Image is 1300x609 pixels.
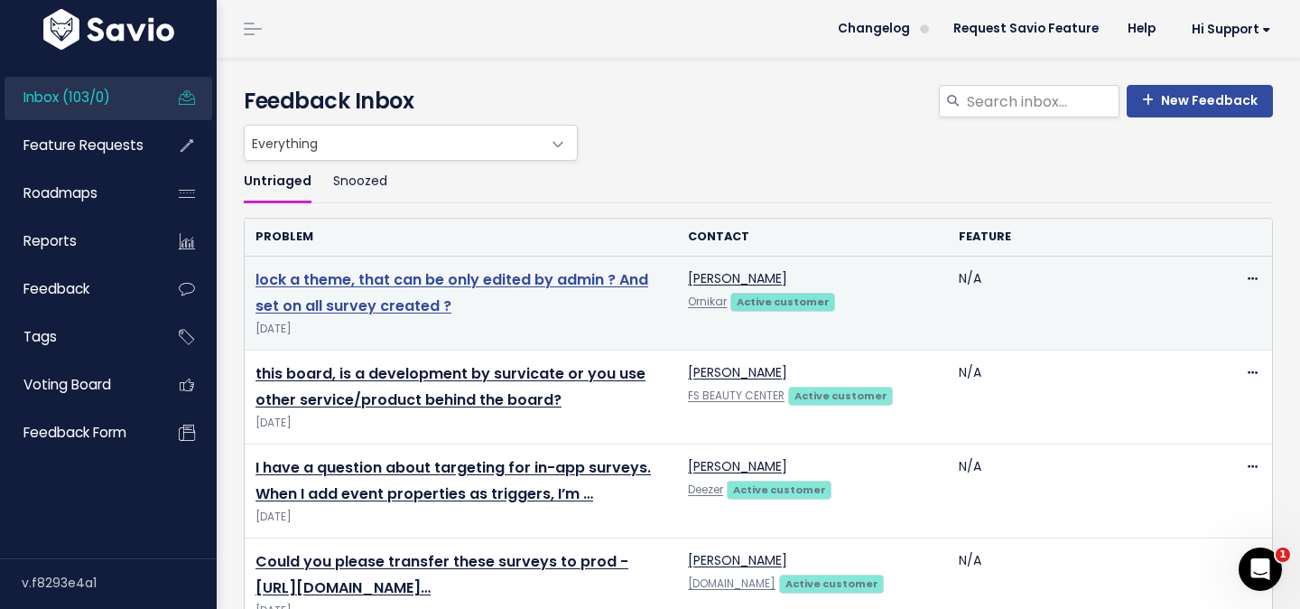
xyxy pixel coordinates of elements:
strong: Active customer [737,295,830,309]
span: Reports [23,231,77,250]
a: Request Savio Feature [939,15,1113,42]
span: Inbox (103/0) [23,88,110,107]
span: Feedback [23,279,89,298]
a: Hi Support [1170,15,1286,43]
a: [PERSON_NAME] [688,457,787,475]
a: Voting Board [5,364,150,406]
td: N/A [948,257,1218,351]
a: Active customer [788,386,893,404]
a: FS BEAUTY CENTER [688,389,785,403]
a: Ornikar [688,295,727,309]
span: Everything [245,126,541,160]
strong: Active customer [733,483,826,497]
a: Active customer [730,292,835,310]
a: Active customer [727,480,831,498]
span: 1 [1276,548,1290,562]
span: Roadmaps [23,183,97,202]
span: Voting Board [23,375,111,394]
a: Could you please transfer these surveys to prod - [URL][DOMAIN_NAME]… [255,551,628,598]
td: N/A [948,445,1218,539]
a: Untriaged [244,161,311,203]
a: Reports [5,220,150,262]
th: Contact [677,219,947,256]
span: Tags [23,327,57,346]
strong: Active customer [794,389,887,403]
td: N/A [948,351,1218,445]
a: Help [1113,15,1170,42]
span: [DATE] [255,414,666,433]
span: Everything [244,125,578,161]
span: Feature Requests [23,136,144,155]
iframe: Intercom live chat [1239,548,1282,591]
input: Search inbox... [965,85,1119,117]
a: Feedback [5,268,150,310]
a: Active customer [779,574,884,592]
span: [DATE] [255,320,666,339]
a: Tags [5,316,150,358]
span: Changelog [838,23,910,35]
a: [PERSON_NAME] [688,551,787,569]
a: this board, is a development by survicate or you use other service/product behind the board? [255,363,645,410]
a: [PERSON_NAME] [688,269,787,287]
img: logo-white.9d6f32f41409.svg [39,9,179,50]
a: Feature Requests [5,125,150,166]
a: lock a theme, that can be only edited by admin ? And set on all survey created ? [255,269,648,316]
a: [DOMAIN_NAME] [688,576,775,591]
a: Inbox (103/0) [5,77,150,118]
a: I have a question about targeting for in-app surveys. When I add event properties as triggers, I’m … [255,457,651,504]
th: Feature [948,219,1218,256]
h4: Feedback Inbox [244,85,1273,117]
th: Problem [245,219,677,256]
span: Feedback form [23,423,126,442]
a: New Feedback [1127,85,1273,117]
a: [PERSON_NAME] [688,363,787,381]
span: Hi Support [1192,23,1271,36]
span: [DATE] [255,508,666,527]
a: Roadmaps [5,173,150,214]
a: Snoozed [333,161,387,203]
a: Deezer [688,483,723,497]
ul: Filter feature requests [244,161,1273,203]
div: v.f8293e4a1 [22,559,217,606]
strong: Active customer [785,576,878,591]
a: Feedback form [5,412,150,454]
